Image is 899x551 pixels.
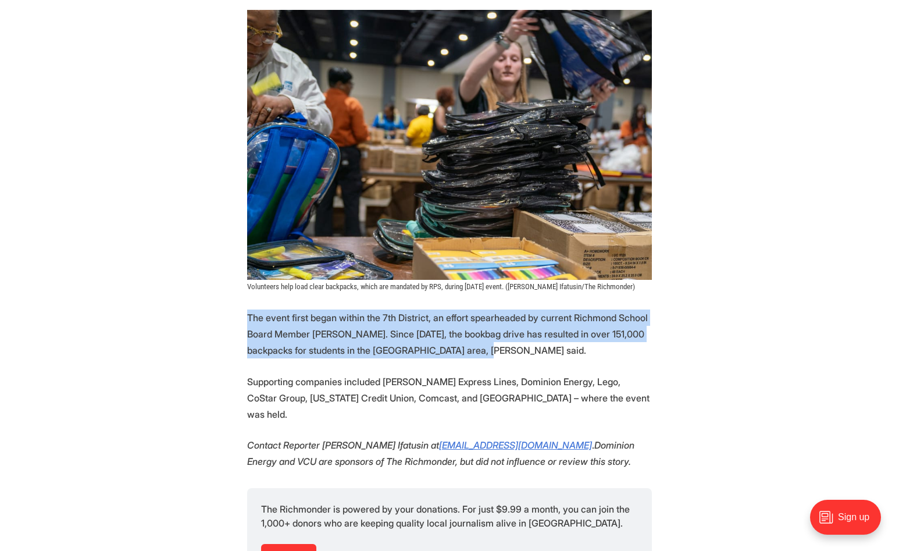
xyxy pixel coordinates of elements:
[247,439,439,451] em: Contact Reporter [PERSON_NAME] Ifatusin at
[247,310,652,358] p: The event first began within the 7th District, an effort spearheaded by current Richmond School B...
[247,374,652,422] p: Supporting companies included [PERSON_NAME] Express Lines, Dominion Energy, Lego, CoStar Group, [...
[247,437,652,470] p: .
[439,439,592,451] a: [EMAIL_ADDRESS][DOMAIN_NAME]
[261,503,632,529] span: The Richmonder is powered by your donations. For just $9.99 a month, you can join the 1,000+ dono...
[247,282,635,291] span: Volunteers help load clear backpacks, which are mandated by RPS, during [DATE] event. ([PERSON_NA...
[800,494,899,551] iframe: portal-trigger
